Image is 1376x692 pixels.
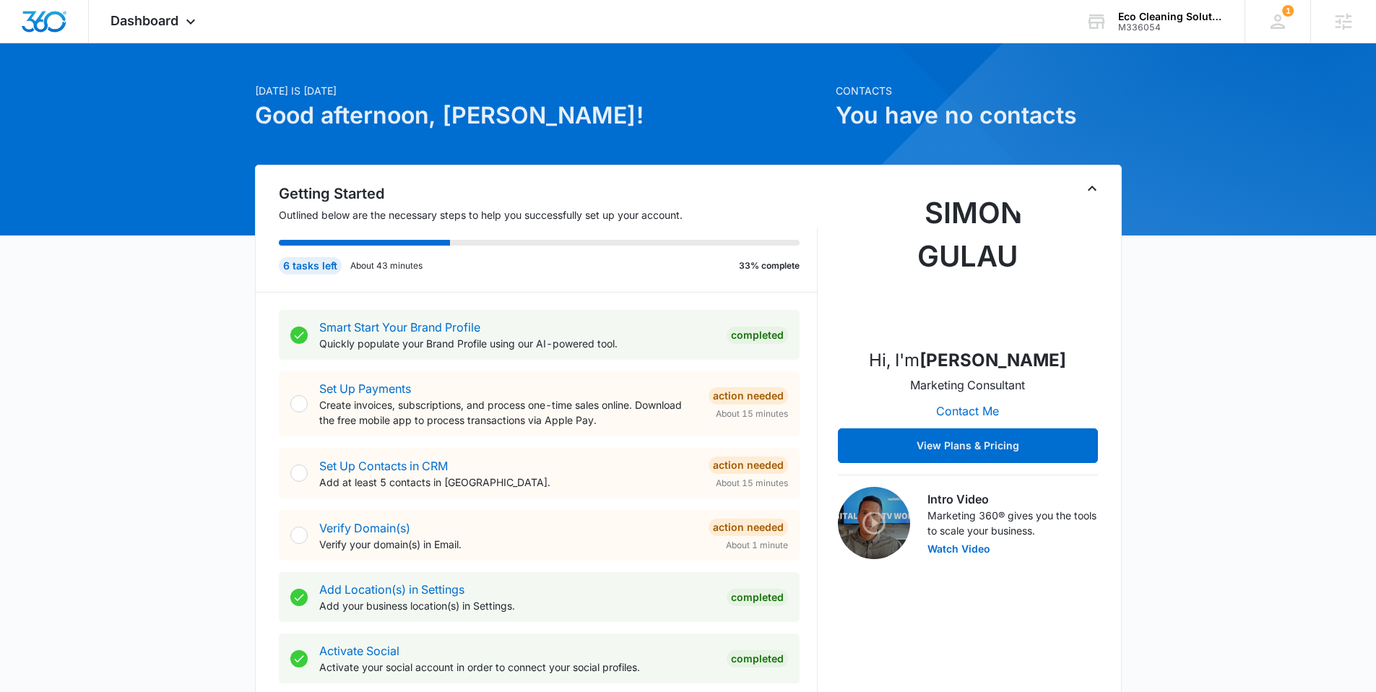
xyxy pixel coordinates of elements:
p: Add at least 5 contacts in [GEOGRAPHIC_DATA]. [319,475,697,490]
button: View Plans & Pricing [838,428,1098,463]
span: About 15 minutes [716,407,788,420]
p: [DATE] is [DATE] [255,83,827,98]
strong: [PERSON_NAME] [920,350,1066,371]
img: Intro Video [838,487,910,559]
p: Marketing 360® gives you the tools to scale your business. [927,508,1098,538]
p: 33% complete [739,259,800,272]
div: Action Needed [709,387,788,405]
span: About 1 minute [726,539,788,552]
div: Completed [727,650,788,667]
p: Activate your social account in order to connect your social profiles. [319,659,715,675]
button: Contact Me [922,394,1013,428]
span: About 15 minutes [716,477,788,490]
div: 6 tasks left [279,257,342,274]
div: account name [1118,11,1224,22]
p: Create invoices, subscriptions, and process one-time sales online. Download the free mobile app t... [319,397,697,428]
span: Dashboard [111,13,178,28]
p: Outlined below are the necessary steps to help you successfully set up your account. [279,207,818,222]
h2: Getting Started [279,183,818,204]
h1: Good afternoon, [PERSON_NAME]! [255,98,827,133]
a: Activate Social [319,644,399,658]
button: Toggle Collapse [1083,180,1101,197]
p: Add your business location(s) in Settings. [319,598,715,613]
a: Smart Start Your Brand Profile [319,320,480,334]
p: Quickly populate your Brand Profile using our AI-powered tool. [319,336,715,351]
div: Action Needed [709,519,788,536]
p: Hi, I'm [869,347,1066,373]
div: Completed [727,589,788,606]
span: 1 [1282,5,1294,17]
h3: Intro Video [927,490,1098,508]
a: Set Up Contacts in CRM [319,459,448,473]
p: Verify your domain(s) in Email. [319,537,697,552]
img: Simon Gulau [896,191,1040,336]
div: Action Needed [709,457,788,474]
div: Completed [727,326,788,344]
div: notifications count [1282,5,1294,17]
button: Watch Video [927,544,990,554]
p: About 43 minutes [350,259,423,272]
p: Contacts [836,83,1122,98]
h1: You have no contacts [836,98,1122,133]
a: Verify Domain(s) [319,521,410,535]
p: Marketing Consultant [910,376,1025,394]
a: Add Location(s) in Settings [319,582,464,597]
div: account id [1118,22,1224,33]
a: Set Up Payments [319,381,411,396]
